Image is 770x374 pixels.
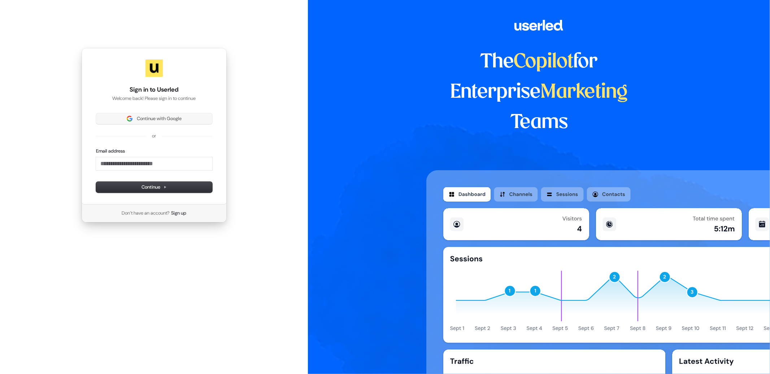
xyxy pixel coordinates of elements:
[96,148,125,154] label: Email address
[142,184,167,190] span: Continue
[152,133,156,139] p: or
[145,60,163,77] img: Userled
[96,85,212,94] h1: Sign in to Userled
[137,115,182,122] span: Continue with Google
[122,210,170,216] span: Don’t have an account?
[426,47,652,138] h1: The for Enterprise Teams
[96,113,212,124] button: Sign in with GoogleContinue with Google
[541,83,628,102] span: Marketing
[96,95,212,102] p: Welcome back! Please sign in to continue
[96,182,212,193] button: Continue
[171,210,186,216] a: Sign up
[514,53,574,71] span: Copilot
[127,116,132,122] img: Sign in with Google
